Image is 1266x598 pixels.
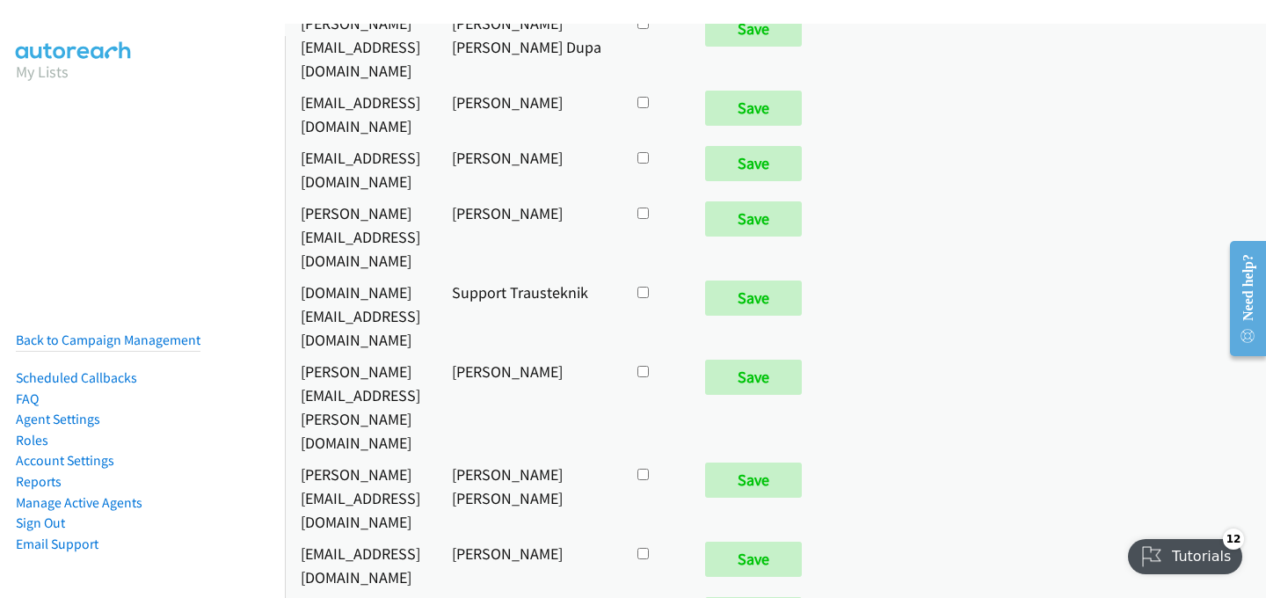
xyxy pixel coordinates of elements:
iframe: Resource Center [1216,229,1266,368]
td: [PERSON_NAME] [436,537,618,593]
a: Account Settings [16,452,114,469]
td: [PERSON_NAME][EMAIL_ADDRESS][PERSON_NAME][DOMAIN_NAME] [285,355,436,458]
td: [EMAIL_ADDRESS][DOMAIN_NAME] [285,537,436,593]
td: [PERSON_NAME] [436,197,618,276]
input: Save [705,360,802,395]
td: [PERSON_NAME][EMAIL_ADDRESS][DOMAIN_NAME] [285,197,436,276]
td: [EMAIL_ADDRESS][DOMAIN_NAME] [285,142,436,197]
input: Save [705,463,802,498]
a: My Lists [16,62,69,82]
td: [DOMAIN_NAME][EMAIL_ADDRESS][DOMAIN_NAME] [285,276,436,355]
td: [EMAIL_ADDRESS][DOMAIN_NAME] [285,86,436,142]
a: Scheduled Callbacks [16,369,137,386]
input: Save [705,281,802,316]
a: Email Support [16,536,98,552]
a: FAQ [16,390,39,407]
a: Roles [16,432,48,448]
td: [PERSON_NAME][EMAIL_ADDRESS][DOMAIN_NAME] [285,458,436,537]
input: Save [705,542,802,577]
td: [PERSON_NAME] [PERSON_NAME] [436,458,618,537]
td: [PERSON_NAME] [PERSON_NAME] Dupa [436,7,618,86]
td: [PERSON_NAME] [436,355,618,458]
input: Save [705,11,802,47]
td: Support Trausteknik [436,276,618,355]
iframe: Checklist [1117,521,1253,585]
input: Save [705,91,802,126]
td: [PERSON_NAME] [436,142,618,197]
td: [PERSON_NAME][EMAIL_ADDRESS][DOMAIN_NAME] [285,7,436,86]
a: Manage Active Agents [16,494,142,511]
a: Sign Out [16,514,65,531]
a: Reports [16,473,62,490]
input: Save [705,146,802,181]
a: Back to Campaign Management [16,332,200,348]
td: [PERSON_NAME] [436,86,618,142]
a: Agent Settings [16,411,100,427]
input: Save [705,201,802,237]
